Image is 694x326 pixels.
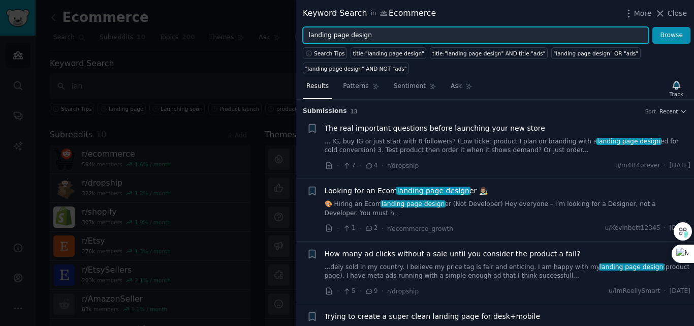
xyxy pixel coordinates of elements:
[365,224,377,233] span: 2
[652,27,690,44] button: Browse
[390,78,440,99] a: Sentiment
[342,224,355,233] span: 1
[634,8,652,19] span: More
[306,82,329,91] span: Results
[396,187,470,195] span: landing page design
[337,223,339,234] span: ·
[337,286,339,297] span: ·
[670,91,683,98] div: Track
[664,161,666,170] span: ·
[381,200,446,208] span: landing page design
[670,287,690,296] span: [DATE]
[668,8,687,19] span: Close
[659,108,678,115] span: Recent
[325,249,581,259] a: How many ad clicks without a sale until you consider the product a fail?
[382,160,384,171] span: ·
[387,288,419,295] span: r/dropship
[325,311,541,322] a: Trying to create a super clean landing page for desk+mobile
[337,160,339,171] span: ·
[353,50,424,57] div: title:"landing page design"
[303,7,436,20] div: Keyword Search Ecommerce
[303,47,347,59] button: Search Tips
[664,287,666,296] span: ·
[325,186,488,196] a: Looking for an Ecomlanding page designer 👨🏽‍🎨
[659,108,687,115] button: Recent
[670,224,690,233] span: [DATE]
[596,138,661,145] span: landing page design
[387,225,453,232] span: r/ecommerce_growth
[359,160,361,171] span: ·
[451,82,462,91] span: Ask
[623,8,652,19] button: More
[553,50,638,57] div: "landing page design" OR "ads"
[303,107,347,116] span: Submission s
[325,263,691,281] a: ...dely sold in my country. I believe my price tag is fair and enticing. I am happy with mylandin...
[342,287,355,296] span: 5
[599,263,664,271] span: landing page design
[609,287,660,296] span: u/ImReellySmart
[645,108,656,115] div: Sort
[325,123,545,134] a: The real important questions before launching your new store
[666,78,687,99] button: Track
[430,47,547,59] a: title:"landing page design" AND title:"ads"
[359,286,361,297] span: ·
[365,287,377,296] span: 9
[615,161,660,170] span: u/m4tt4orever
[447,78,476,99] a: Ask
[365,161,377,170] span: 4
[351,108,358,114] span: 13
[343,82,368,91] span: Patterns
[342,161,355,170] span: 7
[303,27,649,44] input: Try a keyword related to your business
[314,50,345,57] span: Search Tips
[351,47,426,59] a: title:"landing page design"
[325,200,691,218] a: 🎨 Hiring an Ecomlanding page designer (Not Developer) Hey everyone – I’m looking for a Designer, ...
[325,137,691,155] a: ... IG, buy IG or just start with 0 followers? (Low ticket product I plan on branding with alandi...
[325,186,488,196] span: Looking for an Ecom er 👨🏽‍🎨
[359,223,361,234] span: ·
[394,82,426,91] span: Sentiment
[664,224,666,233] span: ·
[655,8,687,19] button: Close
[670,161,690,170] span: [DATE]
[387,162,419,169] span: r/dropship
[303,78,332,99] a: Results
[605,224,660,233] span: u/Kevinbett12345
[382,286,384,297] span: ·
[432,50,545,57] div: title:"landing page design" AND title:"ads"
[339,78,383,99] a: Patterns
[305,65,407,72] div: "landing page design" AND NOT "ads"
[551,47,641,59] a: "landing page design" OR "ads"
[303,63,409,74] a: "landing page design" AND NOT "ads"
[382,223,384,234] span: ·
[370,9,376,18] span: in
